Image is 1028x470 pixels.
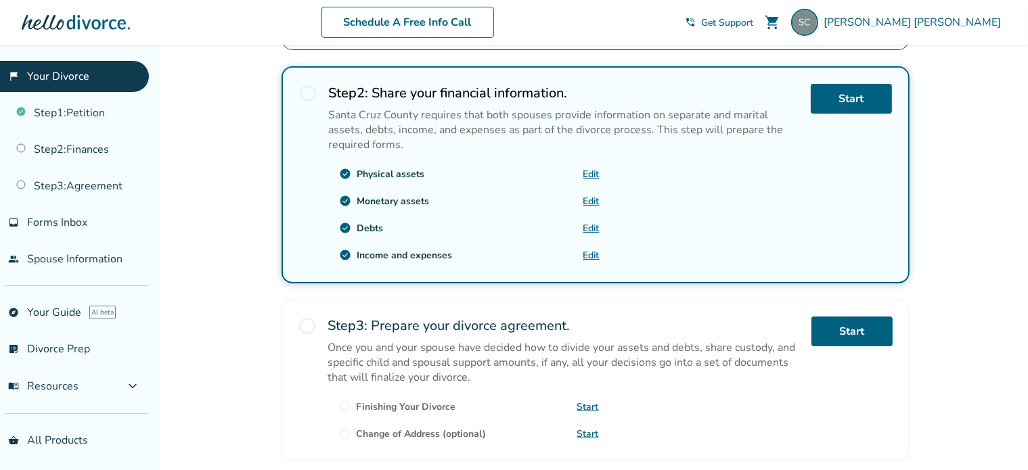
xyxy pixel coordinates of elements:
[357,427,487,440] div: Change of Address (optional)
[357,222,384,235] div: Debts
[701,16,753,29] span: Get Support
[8,71,19,82] span: flag_2
[340,168,352,180] span: check_circle
[8,344,19,354] span: list_alt_check
[329,84,369,102] strong: Step 2 :
[125,378,141,394] span: expand_more
[583,222,600,235] a: Edit
[27,215,87,230] span: Forms Inbox
[298,316,317,335] span: radio_button_unchecked
[8,307,19,318] span: explore
[824,15,1006,30] span: [PERSON_NAME] [PERSON_NAME]
[328,316,801,335] h2: Prepare your divorce agreement.
[357,249,453,262] div: Income and expenses
[321,7,494,38] a: Schedule A Free Info Call
[8,381,19,392] span: menu_book
[811,316,893,346] a: Start
[764,14,780,30] span: shopping_cart
[299,84,318,103] span: radio_button_unchecked
[329,84,800,102] h2: Share your financial information.
[340,249,352,261] span: check_circle
[340,222,352,234] span: check_circle
[357,168,425,181] div: Physical assets
[577,400,599,413] a: Start
[89,306,116,319] span: AI beta
[8,379,79,394] span: Resources
[8,217,19,228] span: inbox
[811,84,892,114] a: Start
[685,16,753,29] a: phone_in_talkGet Support
[329,108,800,152] p: Santa Cruz County requires that both spouses provide information on separate and marital assets, ...
[583,168,600,181] a: Edit
[960,405,1028,470] iframe: Chat Widget
[577,427,599,440] a: Start
[340,195,352,207] span: check_circle
[8,435,19,446] span: shopping_basket
[583,195,600,208] a: Edit
[791,9,818,36] img: shwetha001@gmail.com
[583,249,600,262] a: Edit
[339,427,351,440] span: radio_button_unchecked
[357,195,430,208] div: Monetary assets
[685,17,696,28] span: phone_in_talk
[328,340,801,385] p: Once you and your spouse have decided how to divide your assets and debts, share custody, and spe...
[8,254,19,264] span: people
[339,400,351,413] span: radio_button_unchecked
[328,316,368,335] strong: Step 3 :
[357,400,456,413] div: Finishing Your Divorce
